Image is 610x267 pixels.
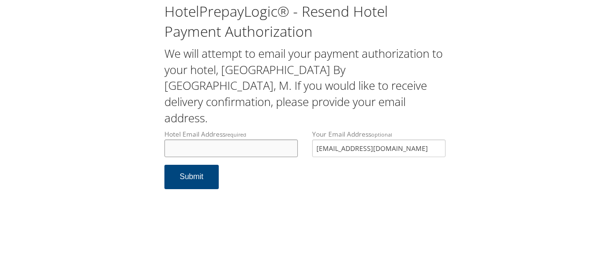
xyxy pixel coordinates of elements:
[164,129,298,157] label: Hotel Email Address
[225,131,246,138] small: required
[164,1,446,42] h1: HotelPrepayLogic® - Resend Hotel Payment Authorization
[164,139,298,157] input: Hotel Email Addressrequired
[164,165,219,189] button: Submit
[312,139,446,157] input: Your Email Addressoptional
[312,129,446,157] label: Your Email Address
[164,45,446,126] h2: We will attempt to email your payment authorization to your hotel, [GEOGRAPHIC_DATA] By [GEOGRAPH...
[371,131,392,138] small: optional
